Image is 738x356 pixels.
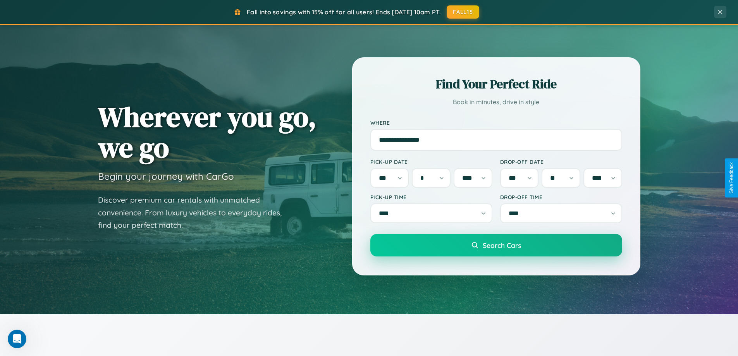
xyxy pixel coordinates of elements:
label: Pick-up Date [370,158,492,165]
button: FALL15 [447,5,479,19]
label: Drop-off Date [500,158,622,165]
label: Pick-up Time [370,194,492,200]
h3: Begin your journey with CarGo [98,170,234,182]
h1: Wherever you go, we go [98,101,317,163]
p: Discover premium car rentals with unmatched convenience. From luxury vehicles to everyday rides, ... [98,194,292,232]
iframe: Intercom live chat [8,330,26,348]
button: Search Cars [370,234,622,256]
label: Drop-off Time [500,194,622,200]
label: Where [370,119,622,126]
div: Give Feedback [729,162,734,194]
span: Search Cars [483,241,521,249]
p: Book in minutes, drive in style [370,96,622,108]
h2: Find Your Perfect Ride [370,76,622,93]
span: Fall into savings with 15% off for all users! Ends [DATE] 10am PT. [247,8,441,16]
